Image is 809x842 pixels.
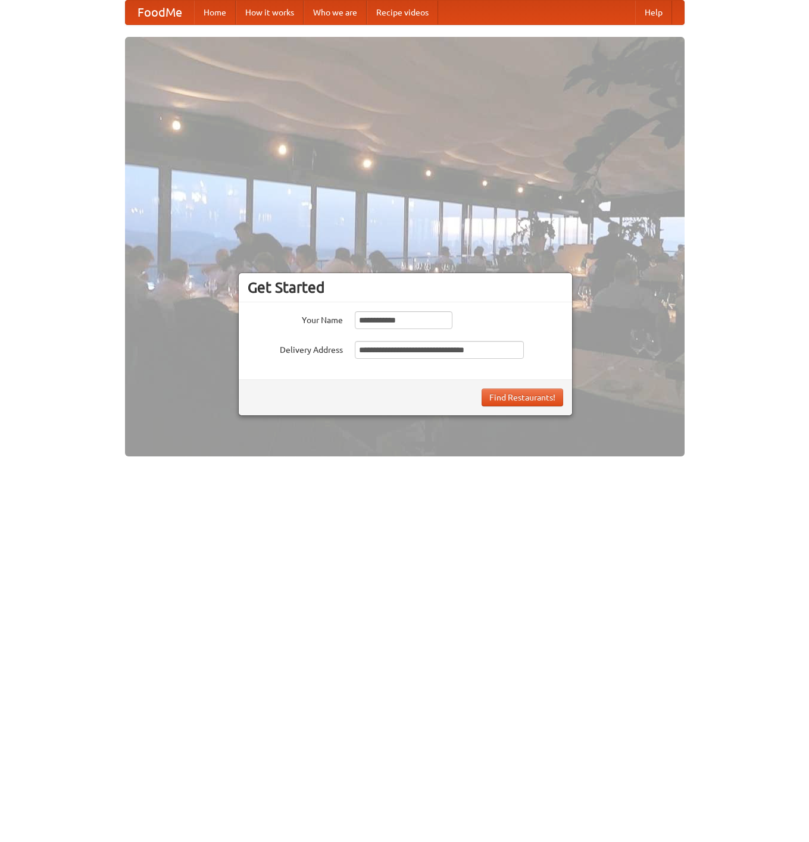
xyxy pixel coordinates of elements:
a: Help [635,1,672,24]
label: Delivery Address [248,341,343,356]
h3: Get Started [248,278,563,296]
a: Recipe videos [367,1,438,24]
label: Your Name [248,311,343,326]
a: Home [194,1,236,24]
a: Who we are [304,1,367,24]
button: Find Restaurants! [482,389,563,406]
a: FoodMe [126,1,194,24]
a: How it works [236,1,304,24]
